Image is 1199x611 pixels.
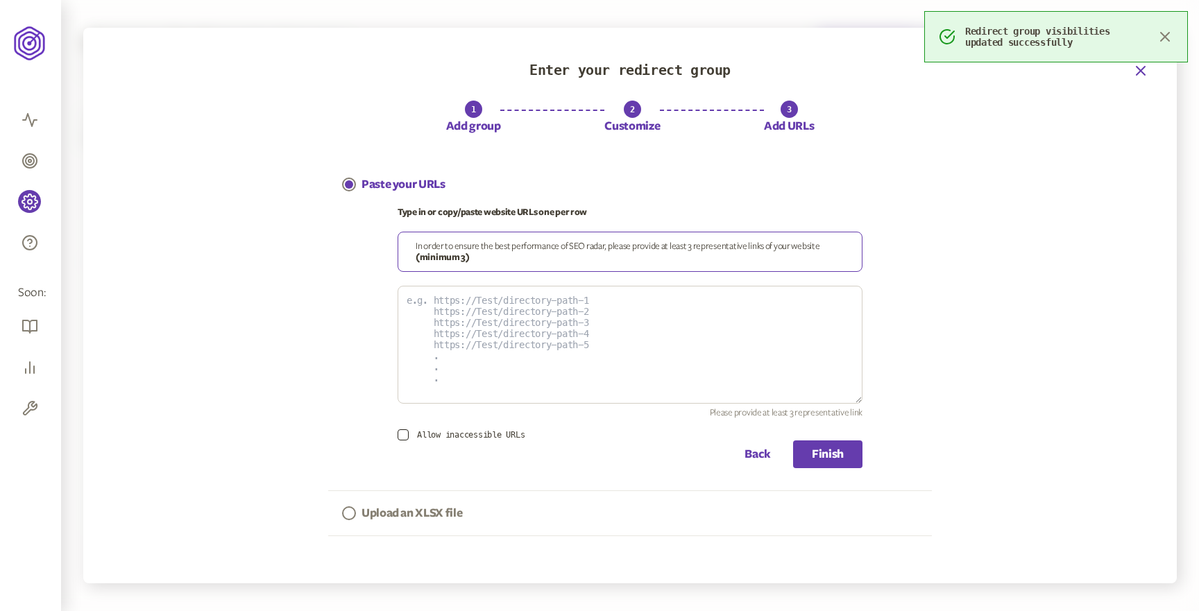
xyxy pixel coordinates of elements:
[111,62,1149,78] h1: Enter your redirect group
[787,105,792,114] span: 3
[362,505,462,522] p: Upload an XLSX file
[328,491,476,535] button: Upload an XLSX file
[362,176,445,193] p: Paste your URLs
[793,440,862,468] button: Finish
[417,429,525,440] span: Allow inaccessible URLs
[965,26,1148,48] span: Redirect group visibilities updated successfully
[471,105,476,114] span: 1
[745,440,771,468] button: Back
[328,162,459,207] button: Paste your URLs
[416,252,470,262] span: (minimum 3)
[18,285,43,301] span: Soon:
[398,232,862,272] div: In order to ensure the best performance of SEO radar, please provide at least 3 representative li...
[398,407,862,418] p: Please provide at least 3 representative link
[398,207,862,218] p: Type in or copy/paste website URLs one per row
[630,105,635,114] span: 2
